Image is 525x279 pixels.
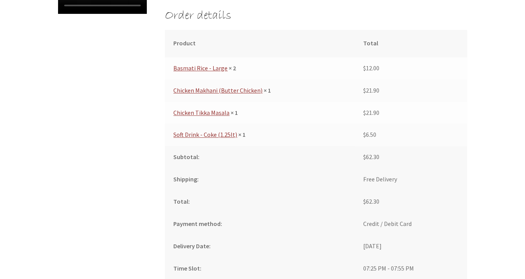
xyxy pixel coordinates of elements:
span: $ [363,198,366,205]
th: Delivery Date: [165,235,355,257]
td: Free Delivery [354,168,467,191]
th: Product [165,30,355,57]
th: Total: [165,191,355,213]
a: Basmati Rice - Large [173,64,228,72]
bdi: 21.90 [363,109,379,116]
span: $ [363,153,366,161]
strong: × 2 [229,64,236,72]
th: Payment method: [165,213,355,235]
th: Shipping: [165,168,355,191]
bdi: 6.50 [363,131,376,138]
bdi: 21.90 [363,86,379,94]
th: Total [354,30,467,57]
td: [DATE] [354,235,467,257]
span: $ [363,86,366,94]
a: Soft Drink - Coke (1.25lt) [173,131,237,138]
span: $ [363,131,366,138]
td: Credit / Debit Card [354,213,467,235]
h2: Order details [165,8,467,23]
a: Chicken Makhani (Butter Chicken) [173,86,262,94]
span: $ [363,64,366,72]
th: Subtotal: [165,146,355,168]
strong: × 1 [264,86,271,94]
bdi: 12.00 [363,64,379,72]
a: Chicken Tikka Masala [173,109,229,116]
strong: × 1 [231,109,238,116]
strong: × 1 [238,131,246,138]
span: 62.30 [363,153,379,161]
span: $ [363,109,366,116]
span: 62.30 [363,198,379,205]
